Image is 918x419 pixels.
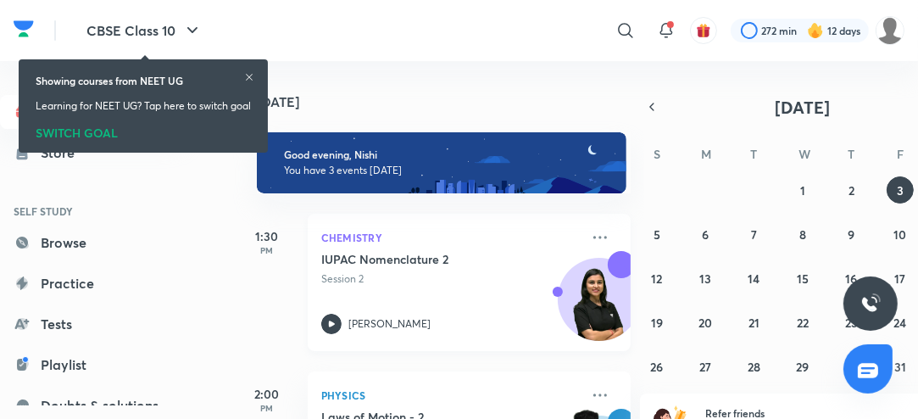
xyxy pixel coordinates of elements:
button: avatar [690,17,717,44]
button: October 31, 2025 [887,353,914,380]
abbr: October 10, 2025 [893,226,906,243]
button: October 21, 2025 [741,309,768,336]
abbr: Wednesday [798,146,810,162]
abbr: Friday [897,146,904,162]
img: Avatar [559,267,640,349]
abbr: October 12, 2025 [651,271,662,287]
p: PM [233,245,301,255]
button: October 19, 2025 [643,309,670,336]
abbr: Thursday [848,146,854,162]
button: October 7, 2025 [741,221,768,248]
div: SWITCH GOAL [36,120,251,139]
img: avatar [696,23,711,38]
abbr: October 16, 2025 [845,271,857,287]
p: PM [233,403,301,413]
span: [DATE] [776,96,831,119]
h5: IUPAC Nomenclature 2 [321,251,532,268]
button: CBSE Class 10 [76,14,213,47]
p: Learning for NEET UG? Tap here to switch goal [36,98,251,114]
button: October 16, 2025 [837,265,865,292]
button: October 17, 2025 [887,265,914,292]
abbr: October 17, 2025 [894,271,905,287]
button: October 26, 2025 [643,353,670,380]
button: October 1, 2025 [789,176,816,204]
a: Company Logo [14,16,34,46]
button: October 13, 2025 [692,265,719,292]
h5: 1:30 [233,227,301,245]
abbr: October 2, 2025 [848,182,854,198]
p: Session 2 [321,271,580,287]
abbr: October 23, 2025 [845,315,858,331]
img: Company Logo [14,16,34,42]
abbr: Monday [701,146,711,162]
button: October 5, 2025 [643,221,670,248]
p: Chemistry [321,227,580,248]
abbr: October 8, 2025 [799,226,806,243]
button: October 29, 2025 [789,353,816,380]
button: October 9, 2025 [837,221,865,248]
abbr: October 1, 2025 [800,182,805,198]
button: October 8, 2025 [789,221,816,248]
button: October 12, 2025 [643,265,670,292]
button: October 20, 2025 [692,309,719,336]
h6: Showing courses from NEET UG [36,73,183,88]
abbr: October 5, 2025 [654,226,660,243]
abbr: October 31, 2025 [894,359,906,375]
button: October 30, 2025 [837,353,865,380]
img: ttu [860,293,881,314]
h6: Good evening, Nishi [284,148,604,161]
abbr: October 9, 2025 [848,226,854,243]
abbr: October 19, 2025 [651,315,663,331]
button: October 24, 2025 [887,309,914,336]
button: October 22, 2025 [789,309,816,336]
button: October 2, 2025 [837,176,865,204]
button: October 10, 2025 [887,221,914,248]
h4: [DATE] [257,95,648,109]
abbr: October 27, 2025 [699,359,711,375]
button: October 3, 2025 [887,176,914,204]
button: October 14, 2025 [741,265,768,292]
abbr: October 7, 2025 [751,226,757,243]
img: streak [807,22,824,39]
button: October 6, 2025 [692,221,719,248]
img: Nishi raghuwanshi [876,16,904,45]
button: October 27, 2025 [692,353,719,380]
h5: 2:00 [233,385,301,403]
abbr: October 3, 2025 [897,182,904,198]
abbr: Tuesday [751,146,758,162]
abbr: October 22, 2025 [797,315,809,331]
p: Physics [321,385,580,405]
abbr: October 26, 2025 [650,359,663,375]
abbr: October 6, 2025 [702,226,709,243]
abbr: October 20, 2025 [698,315,712,331]
abbr: October 30, 2025 [844,359,859,375]
p: You have 3 events [DATE] [284,164,604,177]
button: October 28, 2025 [741,353,768,380]
abbr: October 14, 2025 [748,271,760,287]
button: October 15, 2025 [789,265,816,292]
button: October 23, 2025 [837,309,865,336]
abbr: October 21, 2025 [748,315,759,331]
abbr: October 15, 2025 [797,271,809,287]
abbr: Sunday [654,146,660,162]
abbr: October 29, 2025 [796,359,809,375]
abbr: October 24, 2025 [893,315,906,331]
abbr: October 28, 2025 [748,359,760,375]
img: evening [257,132,626,193]
abbr: October 13, 2025 [699,271,711,287]
p: [PERSON_NAME] [348,316,431,332]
